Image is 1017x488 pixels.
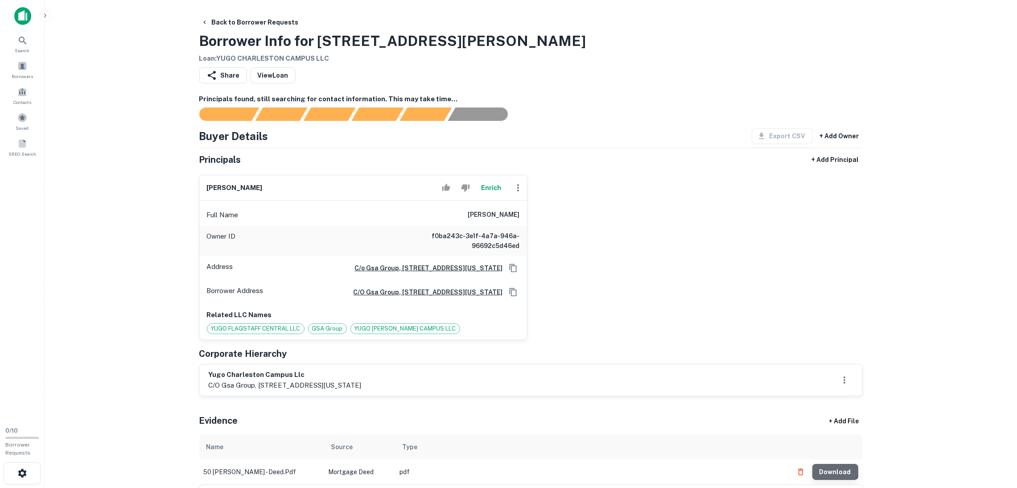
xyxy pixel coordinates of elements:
[16,124,29,132] span: Saved
[468,210,520,220] h6: [PERSON_NAME]
[207,285,264,299] p: Borrower Address
[5,427,18,434] span: 0 / 10
[324,434,395,459] th: Source
[199,434,863,484] div: scrollable content
[3,109,42,133] a: Saved
[189,108,255,121] div: Sending borrower request to AI...
[808,152,863,168] button: + Add Principal
[8,150,36,157] span: SREO Search
[351,324,460,333] span: YUGO [PERSON_NAME] CAMPUS LLC
[255,108,307,121] div: Your request is received and processing...
[199,30,586,52] h3: Borrower Info for [STREET_ADDRESS][PERSON_NAME]
[199,434,324,459] th: Name
[199,67,247,83] button: Share
[403,442,418,452] div: Type
[199,414,238,427] h5: Evidence
[3,32,42,56] a: Search
[15,47,30,54] span: Search
[199,347,287,360] h5: Corporate Hierarchy
[207,261,233,275] p: Address
[199,94,863,104] h6: Principals found, still searching for contact information. This may take time...
[448,108,519,121] div: AI fulfillment process complete.
[348,263,503,273] a: C/o Gsa Group, [STREET_ADDRESS][US_STATE]
[5,442,30,456] span: Borrower Requests
[209,370,362,380] h6: yugo charleston campus llc
[207,324,304,333] span: YUGO FLAGSTAFF CENTRAL LLC
[199,128,268,144] h4: Buyer Details
[207,310,520,320] p: Related LLC Names
[477,179,506,197] button: Enrich
[251,67,296,83] a: ViewLoan
[206,442,224,452] div: Name
[395,459,788,484] td: pdf
[506,261,520,275] button: Copy Address
[812,464,858,480] button: Download
[207,231,236,251] p: Owner ID
[331,442,353,452] div: Source
[207,210,239,220] p: Full Name
[14,7,31,25] img: capitalize-icon.png
[324,459,395,484] td: Mortgage Deed
[303,108,355,121] div: Documents found, AI parsing details...
[346,287,503,297] a: c/o gsa group, [STREET_ADDRESS][US_STATE]
[199,54,586,64] h6: Loan : YUGO CHARLESTON CAMPUS LLC
[816,128,863,144] button: + Add Owner
[13,99,31,106] span: Contacts
[199,153,241,166] h5: Principals
[207,183,263,193] h6: [PERSON_NAME]
[351,108,404,121] div: Principals found, AI now looking for contact information...
[793,465,809,479] button: Delete file
[3,135,42,159] a: SREO Search
[309,324,346,333] span: GSA Group
[438,179,454,197] button: Accept
[399,108,452,121] div: Principals found, still searching for contact information. This may take time...
[3,58,42,82] a: Borrowers
[972,417,1017,459] iframe: Chat Widget
[506,285,520,299] button: Copy Address
[3,83,42,108] a: Contacts
[198,14,302,30] button: Back to Borrower Requests
[209,380,362,391] p: c/o gsa group, [STREET_ADDRESS][US_STATE]
[457,179,473,197] button: Reject
[413,231,520,251] h6: f0ba243c-3e1f-4a7a-946a-96692c5d46ed
[199,459,324,484] td: 50 [PERSON_NAME] - deed.pdf
[395,434,788,459] th: Type
[12,73,33,80] span: Borrowers
[813,413,875,429] div: + Add File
